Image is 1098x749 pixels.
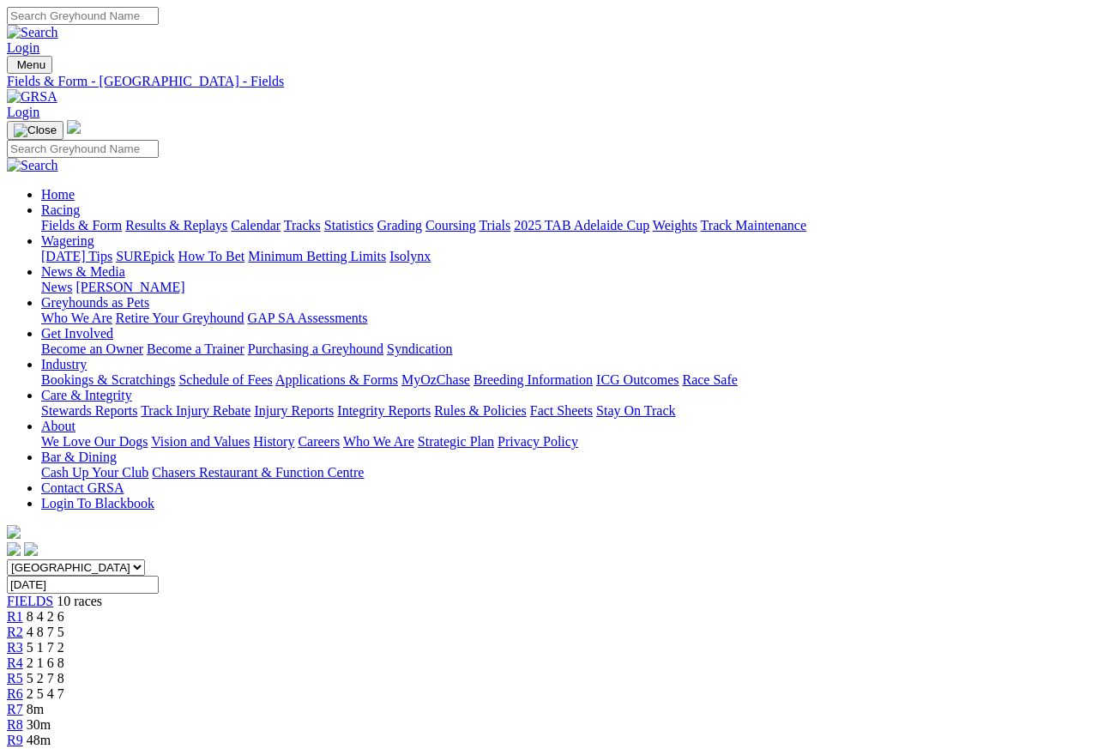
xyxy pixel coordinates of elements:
a: Fields & Form - [GEOGRAPHIC_DATA] - Fields [7,74,1091,89]
a: News & Media [41,264,125,279]
a: Minimum Betting Limits [248,249,386,263]
a: Statistics [324,218,374,233]
a: Tracks [284,218,321,233]
a: Careers [298,434,340,449]
span: 5 1 7 2 [27,640,64,655]
a: Stay On Track [596,403,675,418]
a: FIELDS [7,594,53,608]
a: About [41,419,75,433]
a: Stewards Reports [41,403,137,418]
div: Care & Integrity [41,403,1091,419]
span: 2 1 6 8 [27,655,64,670]
div: About [41,434,1091,450]
img: logo-grsa-white.png [7,525,21,539]
a: Who We Are [343,434,414,449]
a: R4 [7,655,23,670]
div: Greyhounds as Pets [41,311,1091,326]
div: Get Involved [41,341,1091,357]
a: Contact GRSA [41,480,124,495]
a: 2025 TAB Adelaide Cup [514,218,649,233]
img: Search [7,25,58,40]
a: Syndication [387,341,452,356]
a: News [41,280,72,294]
a: Race Safe [682,372,737,387]
img: Search [7,158,58,173]
input: Select date [7,576,159,594]
span: Menu [17,58,45,71]
img: facebook.svg [7,542,21,556]
input: Search [7,7,159,25]
a: Injury Reports [254,403,334,418]
a: Results & Replays [125,218,227,233]
a: Track Injury Rebate [141,403,250,418]
span: 48m [27,733,51,747]
a: SUREpick [116,249,174,263]
a: Wagering [41,233,94,248]
a: Chasers Restaurant & Function Centre [152,465,364,480]
input: Search [7,140,159,158]
a: Retire Your Greyhound [116,311,244,325]
a: We Love Our Dogs [41,434,148,449]
a: R6 [7,686,23,701]
button: Toggle navigation [7,56,52,74]
div: News & Media [41,280,1091,295]
a: Bar & Dining [41,450,117,464]
a: Strategic Plan [418,434,494,449]
a: ICG Outcomes [596,372,679,387]
a: Login [7,105,39,119]
img: GRSA [7,89,57,105]
a: R9 [7,733,23,747]
a: Grading [377,218,422,233]
a: R1 [7,609,23,624]
button: Toggle navigation [7,121,63,140]
a: Bookings & Scratchings [41,372,175,387]
div: Racing [41,218,1091,233]
a: Greyhounds as Pets [41,295,149,310]
a: Login [7,40,39,55]
a: Schedule of Fees [178,372,272,387]
a: Get Involved [41,326,113,341]
a: Home [41,187,75,202]
a: Racing [41,202,80,217]
a: R3 [7,640,23,655]
a: Fields & Form [41,218,122,233]
a: Fact Sheets [530,403,593,418]
a: [PERSON_NAME] [75,280,184,294]
a: [DATE] Tips [41,249,112,263]
a: R8 [7,717,23,732]
span: 8m [27,702,44,716]
a: Rules & Policies [434,403,527,418]
a: GAP SA Assessments [248,311,368,325]
span: 5 2 7 8 [27,671,64,686]
span: 30m [27,717,51,732]
a: Vision and Values [151,434,250,449]
a: Track Maintenance [701,218,806,233]
img: logo-grsa-white.png [67,120,81,134]
img: twitter.svg [24,542,38,556]
a: Cash Up Your Club [41,465,148,480]
span: 10 races [57,594,102,608]
a: Applications & Forms [275,372,398,387]
a: Become a Trainer [147,341,244,356]
a: R7 [7,702,23,716]
div: Industry [41,372,1091,388]
a: Who We Are [41,311,112,325]
a: Become an Owner [41,341,143,356]
a: Isolynx [389,249,431,263]
a: Privacy Policy [498,434,578,449]
a: Coursing [425,218,476,233]
a: R5 [7,671,23,686]
span: 4 8 7 5 [27,625,64,639]
a: R2 [7,625,23,639]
